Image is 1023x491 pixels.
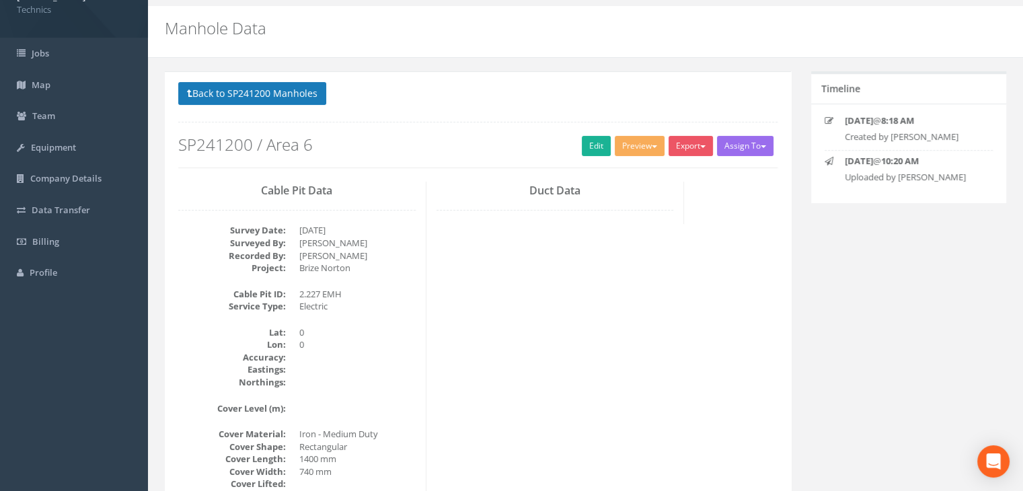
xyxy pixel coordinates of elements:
span: Team [32,110,55,122]
span: Technics [17,3,131,16]
button: Assign To [717,136,773,156]
dt: Cover Material: [178,428,286,441]
p: Uploaded by [PERSON_NAME] [845,171,982,184]
a: Edit [582,136,611,156]
span: Data Transfer [32,204,90,216]
h3: Cable Pit Data [178,185,416,197]
h5: Timeline [821,83,860,93]
dd: 2.227 EMH [299,288,416,301]
span: Profile [30,266,57,278]
strong: 10:20 AM [881,155,919,167]
h3: Duct Data [437,185,674,197]
dd: [DATE] [299,224,416,237]
dt: Accuracy: [178,351,286,364]
dd: 1400 mm [299,453,416,465]
dt: Survey Date: [178,224,286,237]
strong: 8:18 AM [881,114,914,126]
dd: Brize Norton [299,262,416,274]
span: Equipment [31,141,76,153]
button: Preview [615,136,665,156]
dd: 740 mm [299,465,416,478]
dt: Cable Pit ID: [178,288,286,301]
span: Map [32,79,50,91]
dt: Lon: [178,338,286,351]
dt: Service Type: [178,300,286,313]
dt: Cover Lifted: [178,478,286,490]
h2: SP241200 / Area 6 [178,136,778,153]
dd: [PERSON_NAME] [299,237,416,250]
dt: Cover Length: [178,453,286,465]
span: Company Details [30,172,102,184]
p: @ [845,114,982,127]
button: Back to SP241200 Manholes [178,82,326,105]
dd: Iron - Medium Duty [299,428,416,441]
dd: 0 [299,338,416,351]
strong: [DATE] [845,155,873,167]
span: Jobs [32,47,49,59]
strong: [DATE] [845,114,873,126]
span: Billing [32,235,59,248]
dt: Eastings: [178,363,286,376]
dd: Rectangular [299,441,416,453]
button: Export [669,136,713,156]
dt: Project: [178,262,286,274]
dt: Cover Shape: [178,441,286,453]
dd: Electric [299,300,416,313]
div: Open Intercom Messenger [977,445,1010,478]
p: Created by [PERSON_NAME] [845,130,982,143]
dt: Cover Level (m): [178,402,286,415]
dt: Northings: [178,376,286,389]
h2: Manhole Data [165,20,863,37]
dd: 0 [299,326,416,339]
dt: Lat: [178,326,286,339]
p: @ [845,155,982,167]
dt: Recorded By: [178,250,286,262]
dt: Cover Width: [178,465,286,478]
dd: [PERSON_NAME] [299,250,416,262]
dt: Surveyed By: [178,237,286,250]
